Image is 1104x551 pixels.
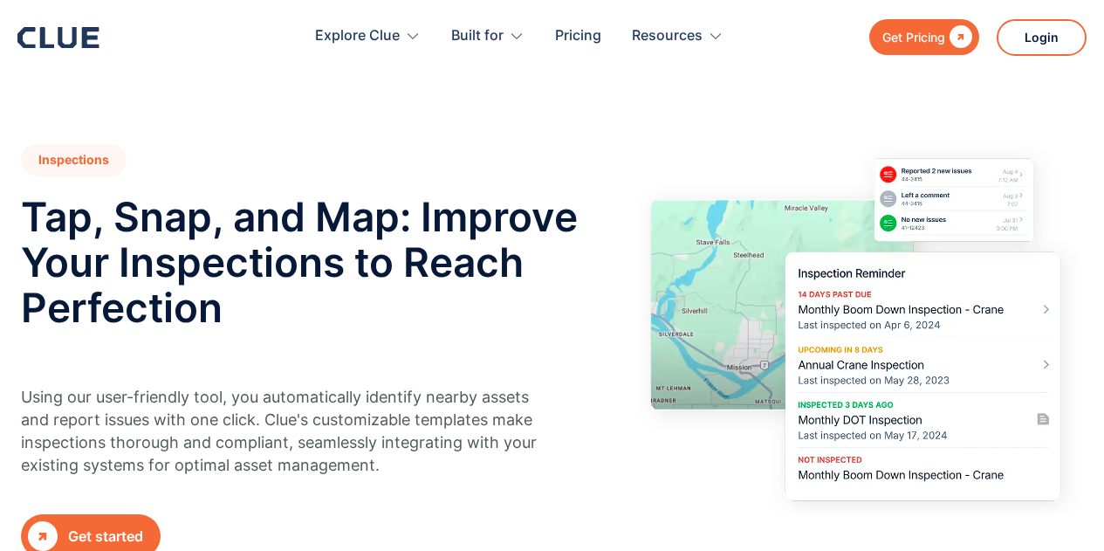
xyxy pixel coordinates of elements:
div:  [28,521,58,551]
div: Explore Clue [315,9,421,64]
div: Get Pricing [882,26,945,48]
img: Tap, Snap, and Map: Improve Your Inspections to Reach Perfection [638,144,1083,514]
a: Get Pricing [869,19,979,55]
div:  [945,26,972,48]
p: Using our user-friendly tool, you automatically identify nearby assets and report issues with one... [21,386,549,477]
h2: Tap, Snap, and Map: Improve Your Inspections to Reach Perfection [21,194,584,330]
div: Resources [632,9,723,64]
div: Resources [632,9,703,64]
div: Get started [68,526,143,548]
h1: Inspections [21,144,127,176]
a: Login [997,19,1087,56]
div: Built for [451,9,504,64]
div: Built for [451,9,525,64]
a: Pricing [555,9,601,64]
div: Explore Clue [315,9,400,64]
